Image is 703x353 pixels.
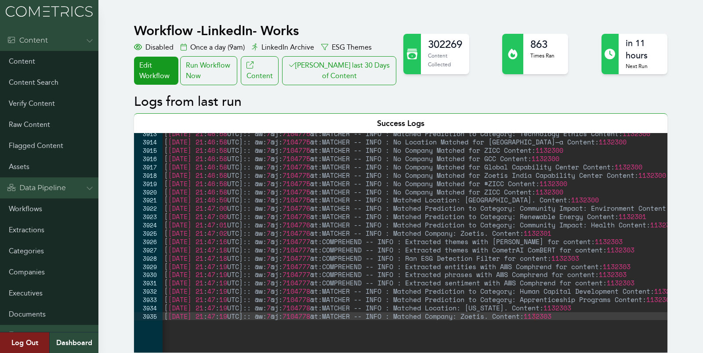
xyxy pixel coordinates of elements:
[134,113,667,133] div: Success Logs
[428,51,462,68] p: Content Collected
[180,56,237,85] div: Run Workflow Now
[134,196,163,204] div: 3921
[428,37,462,51] h2: 302269
[134,312,163,321] div: 3935
[134,254,163,263] div: 3928
[282,56,396,85] button: [PERSON_NAME] last 30 Days of Content
[134,155,163,163] div: 3916
[134,287,163,295] div: 3932
[626,62,660,71] p: Next Run
[134,279,163,287] div: 3931
[134,221,163,229] div: 3924
[134,263,163,271] div: 3929
[321,42,372,53] div: ESG Themes
[530,51,554,60] p: Times Ran
[134,213,163,221] div: 3923
[134,204,163,213] div: 3922
[134,304,163,312] div: 3934
[181,42,245,53] div: Once a day (9am)
[7,183,66,193] div: Data Pipeline
[134,295,163,304] div: 3933
[134,23,398,39] h1: Workflow - LinkedIn- Works
[626,37,660,62] h2: in 11 hours
[134,130,163,138] div: 3913
[134,246,163,254] div: 3927
[134,42,174,53] div: Disabled
[7,330,43,341] div: Admin
[241,56,279,85] a: Content
[134,57,178,85] a: Edit Workflow
[252,42,314,53] div: LinkedIn Archive
[134,180,163,188] div: 3919
[530,37,554,51] h2: 863
[134,146,163,155] div: 3915
[134,94,667,110] h2: Logs from last run
[134,238,163,246] div: 3926
[134,163,163,171] div: 3917
[49,332,98,353] a: Dashboard
[134,270,163,279] div: 3930
[7,35,48,46] div: Content
[134,188,163,196] div: 3920
[134,138,163,146] div: 3914
[134,171,163,180] div: 3918
[134,229,163,238] div: 3925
